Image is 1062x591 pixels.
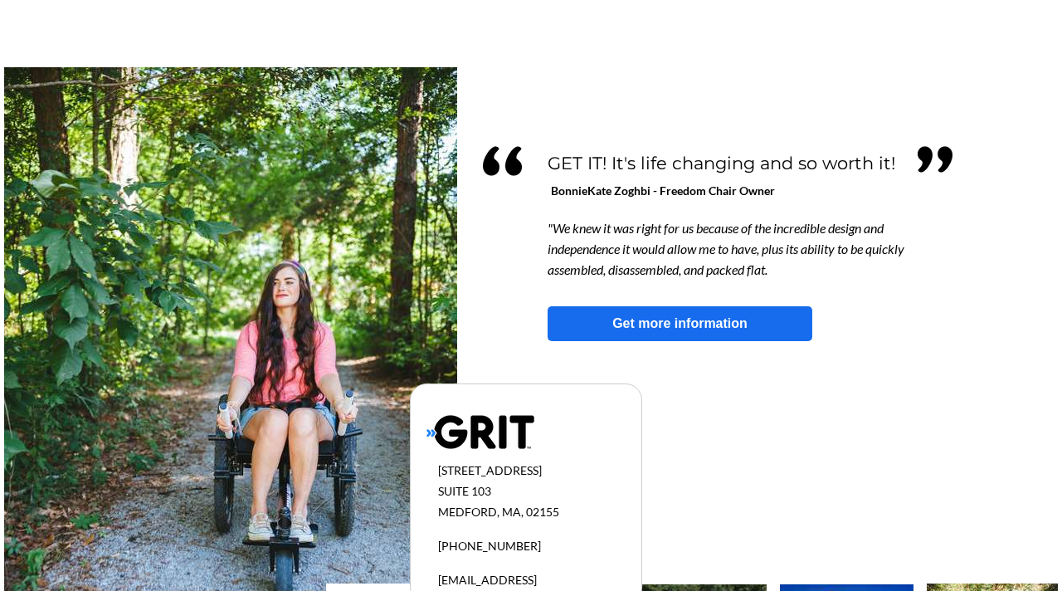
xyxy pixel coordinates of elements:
[438,484,491,498] span: SUITE 103
[548,220,904,277] span: "We knew it was right for us because of the incredible design and independence it would allow me ...
[438,463,542,477] span: [STREET_ADDRESS]
[438,539,541,553] span: [PHONE_NUMBER]
[612,316,748,330] strong: Get more information
[438,505,559,519] span: MEDFORD, MA, 02155
[548,306,812,341] a: Get more information
[59,401,202,432] input: Get more information
[551,183,775,198] span: BonnieKate Zoghbi - Freedom Chair Owner
[548,153,895,173] span: GET IT! It's life changing and so worth it!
